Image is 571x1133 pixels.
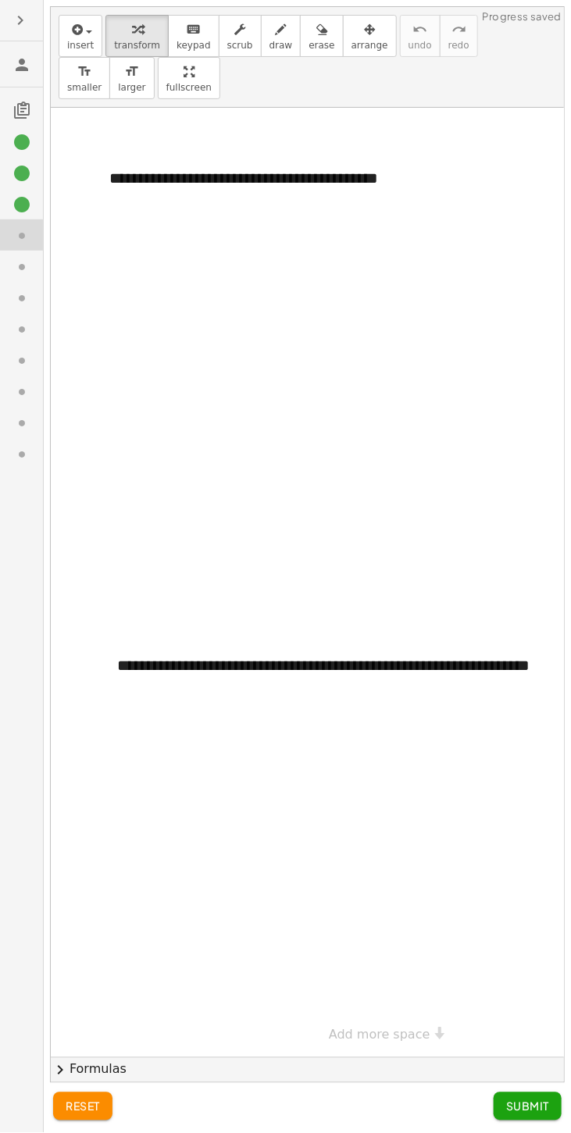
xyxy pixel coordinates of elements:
button: insert [59,15,102,57]
button: arrange [343,15,397,57]
span: fullscreen [166,82,212,93]
button: redoredo [440,15,478,57]
span: larger [118,82,145,93]
span: keypad [177,40,211,51]
i: redo [451,20,466,39]
i: Arya Jaskiding [12,55,31,74]
button: keyboardkeypad [168,15,219,57]
i: format_size [124,62,139,81]
button: chevron_rightFormulas [51,1057,564,1082]
i: Task finished. [12,133,31,151]
span: insert [67,40,94,51]
button: reset [53,1092,112,1121]
button: format_sizelarger [109,57,154,99]
button: fullscreen [158,57,220,99]
i: Task not started. [12,351,31,370]
button: transform [105,15,169,57]
span: draw [269,40,293,51]
span: undo [409,40,432,51]
button: draw [261,15,302,57]
span: redo [448,40,469,51]
i: Task not started. [12,226,31,245]
i: Task not started. [12,320,31,339]
span: transform [114,40,160,51]
i: Task finished. [12,164,31,183]
button: Submit [494,1092,562,1121]
i: Task not started. [12,414,31,433]
span: chevron_right [51,1061,70,1080]
i: Task not started. [12,383,31,401]
i: keyboard [186,20,201,39]
i: Task not started. [12,258,31,276]
span: Progress saved [483,9,562,25]
span: arrange [352,40,388,51]
i: format_size [77,62,92,81]
span: Add more space [329,1028,430,1042]
button: undoundo [400,15,441,57]
span: smaller [67,82,102,93]
button: format_sizesmaller [59,57,110,99]
i: Task not started. [12,289,31,308]
span: reset [66,1099,100,1113]
span: erase [309,40,334,51]
i: Task not started. [12,445,31,464]
i: undo [412,20,427,39]
button: scrub [219,15,262,57]
i: Task finished. [12,195,31,214]
span: Submit [506,1099,549,1113]
span: scrub [227,40,253,51]
button: erase [300,15,343,57]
